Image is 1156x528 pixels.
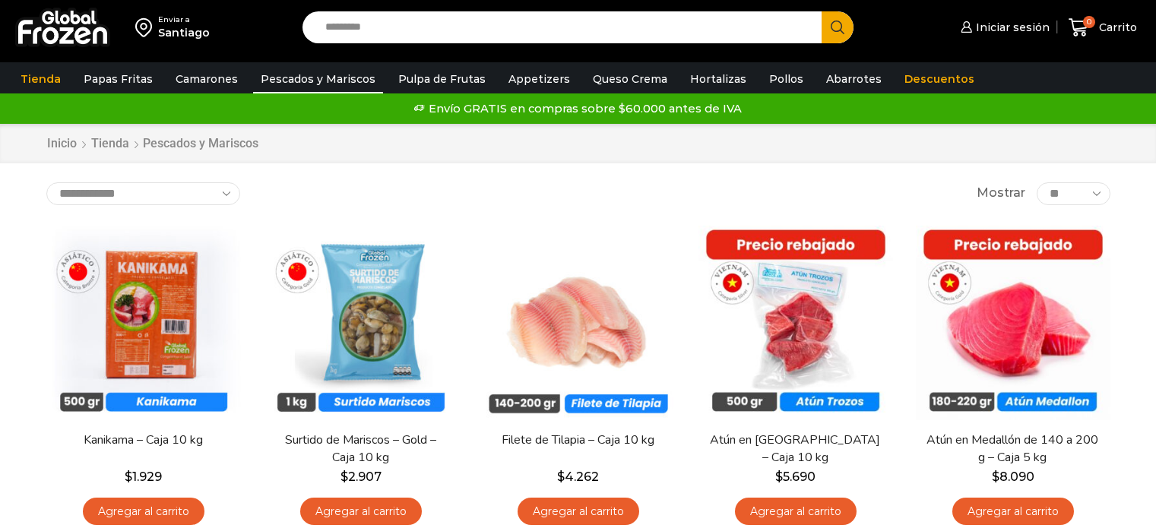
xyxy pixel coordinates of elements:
[46,135,258,153] nav: Breadcrumb
[683,65,754,93] a: Hortalizas
[76,65,160,93] a: Papas Fritas
[762,65,811,93] a: Pollos
[735,498,857,526] a: Agregar al carrito: “Atún en Trozos - Caja 10 kg”
[708,432,882,466] a: Atún en [GEOGRAPHIC_DATA] – Caja 10 kg
[55,432,230,449] a: Kanikama – Caja 10 kg
[518,498,639,526] a: Agregar al carrito: “Filete de Tilapia - Caja 10 kg”
[992,470,999,484] span: $
[158,25,210,40] div: Santiago
[992,470,1034,484] bdi: 8.090
[135,14,158,40] img: address-field-icon.svg
[90,135,130,153] a: Tienda
[13,65,68,93] a: Tienda
[490,432,665,449] a: Filete de Tilapia – Caja 10 kg
[977,185,1025,202] span: Mostrar
[340,470,348,484] span: $
[273,432,448,466] a: Surtido de Mariscos – Gold – Caja 10 kg
[775,470,783,484] span: $
[300,498,422,526] a: Agregar al carrito: “Surtido de Mariscos - Gold - Caja 10 kg”
[391,65,493,93] a: Pulpa de Frutas
[585,65,675,93] a: Queso Crema
[1065,10,1141,46] a: 0 Carrito
[168,65,245,93] a: Camarones
[125,470,162,484] bdi: 1.929
[125,470,132,484] span: $
[253,65,383,93] a: Pescados y Mariscos
[501,65,578,93] a: Appetizers
[1095,20,1137,35] span: Carrito
[972,20,1050,35] span: Iniciar sesión
[775,470,816,484] bdi: 5.690
[925,432,1100,466] a: Atún en Medallón de 140 a 200 g – Caja 5 kg
[340,470,382,484] bdi: 2.907
[952,498,1074,526] a: Agregar al carrito: “Atún en Medallón de 140 a 200 g - Caja 5 kg”
[158,14,210,25] div: Enviar a
[143,136,258,150] h1: Pescados y Mariscos
[557,470,565,484] span: $
[822,11,854,43] button: Search button
[897,65,982,93] a: Descuentos
[83,498,204,526] a: Agregar al carrito: “Kanikama – Caja 10 kg”
[957,12,1050,43] a: Iniciar sesión
[819,65,889,93] a: Abarrotes
[1083,16,1095,28] span: 0
[46,135,78,153] a: Inicio
[557,470,599,484] bdi: 4.262
[46,182,240,205] select: Pedido de la tienda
